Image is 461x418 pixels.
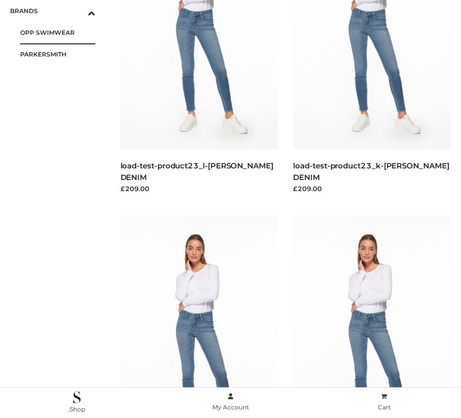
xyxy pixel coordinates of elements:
[293,161,449,182] a: load-test-product23_k-[PERSON_NAME] DENIM
[121,184,278,194] div: £209.00
[20,27,95,38] span: OPP SWIMWEAR
[68,405,85,413] span: .Shop
[307,391,461,413] a: Cart
[20,48,95,60] span: PARKERSMITH
[20,22,95,43] a: OPP SWIMWEAR
[121,161,273,182] a: load-test-product23_l-[PERSON_NAME] DENIM
[212,403,249,411] span: My Account
[378,403,391,411] span: Cart
[20,43,95,65] a: PARKERSMITH
[10,5,95,17] span: BRANDS
[293,184,451,194] div: £209.00
[154,391,308,413] a: My Account
[73,391,81,403] img: .Shop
